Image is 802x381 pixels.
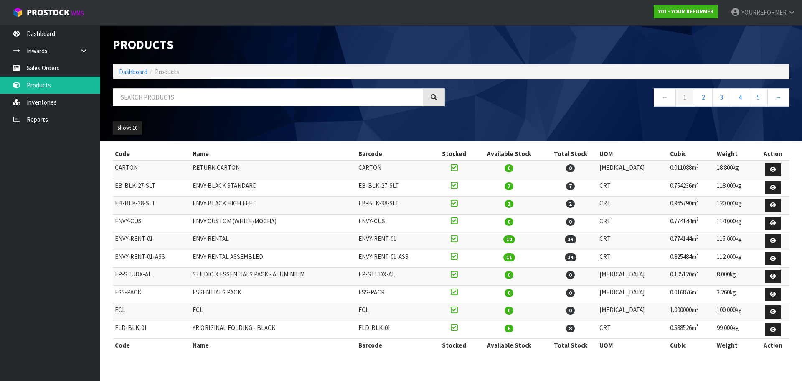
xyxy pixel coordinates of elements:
span: 7 [566,182,575,190]
td: ESSENTIALS PACK [190,285,356,303]
a: ← [654,88,676,106]
span: 0 [505,307,513,315]
td: ENVY-RENT-01 [113,232,190,250]
span: 0 [505,164,513,172]
span: 6 [505,325,513,332]
span: 2 [566,200,575,208]
td: CRT [597,250,668,268]
a: 4 [731,88,749,106]
sup: 3 [696,216,699,222]
td: EB-BLK-27-SLT [356,179,434,197]
th: Stocked [434,339,475,352]
input: Search products [113,88,423,106]
td: 0.016876m [668,285,715,303]
span: 0 [505,271,513,279]
td: 0.011088m [668,161,715,179]
span: 0 [566,164,575,172]
th: Weight [715,339,756,352]
td: CARTON [356,161,434,179]
span: 7 [505,182,513,190]
td: 114.000kg [715,214,756,232]
td: 1.000000m [668,303,715,321]
nav: Page navigation [457,88,789,109]
th: UOM [597,339,668,352]
td: 0.774144m [668,214,715,232]
td: 0.825484m [668,250,715,268]
td: ENVY-RENT-01-ASS [356,250,434,268]
td: 18.800kg [715,161,756,179]
sup: 3 [696,181,699,187]
th: Action [756,147,789,161]
a: 1 [675,88,694,106]
td: FCL [113,303,190,321]
sup: 3 [696,234,699,240]
span: Products [155,68,179,76]
th: Weight [715,147,756,161]
td: CRT [597,179,668,197]
td: 115.000kg [715,232,756,250]
sup: 3 [696,305,699,311]
td: FCL [190,303,356,321]
td: STUDIO X ESSENTIALS PACK - ALUMINIUM [190,268,356,286]
td: CRT [597,232,668,250]
sup: 3 [696,252,699,258]
td: [MEDICAL_DATA] [597,303,668,321]
th: Total Stock [543,147,597,161]
th: Stocked [434,147,475,161]
td: ESS-PACK [113,285,190,303]
span: 0 [566,307,575,315]
a: 3 [712,88,731,106]
td: EB-BLK-27-SLT [113,179,190,197]
th: Cubic [668,339,715,352]
td: 8.000kg [715,268,756,286]
td: ENVY CUSTOM (WHITE/MOCHA) [190,214,356,232]
td: [MEDICAL_DATA] [597,161,668,179]
td: EP-STUDX-AL [113,268,190,286]
td: ENVY RENTAL [190,232,356,250]
a: → [767,88,789,106]
td: [MEDICAL_DATA] [597,268,668,286]
td: [MEDICAL_DATA] [597,285,668,303]
h1: Products [113,38,445,51]
strong: Y01 - YOUR REFORMER [658,8,713,15]
span: 0 [566,218,575,226]
span: 0 [566,271,575,279]
td: ENVY RENTAL ASSEMBLED [190,250,356,268]
td: RETURN CARTON [190,161,356,179]
th: Cubic [668,147,715,161]
small: WMS [71,9,84,17]
span: 11 [503,253,515,261]
td: ESS-PACK [356,285,434,303]
th: Available Stock [475,339,544,352]
td: EB-BLK-38-SLT [356,197,434,215]
span: YOURREFORMER [741,8,787,16]
td: YR ORIGINAL FOLDING - BLACK [190,321,356,339]
td: 3.260kg [715,285,756,303]
th: Barcode [356,147,434,161]
td: 0.965790m [668,197,715,215]
td: ENVY-CUS [113,214,190,232]
td: ENVY-RENT-01-ASS [113,250,190,268]
th: Code [113,147,190,161]
td: FLD-BLK-01 [113,321,190,339]
span: ProStock [27,7,69,18]
th: Name [190,147,356,161]
td: 118.000kg [715,179,756,197]
td: 100.000kg [715,303,756,321]
td: CRT [597,214,668,232]
td: ENVY BLACK HIGH FEET [190,197,356,215]
span: 0 [505,218,513,226]
span: 0 [566,289,575,297]
td: ENVY BLACK STANDARD [190,179,356,197]
span: 0 [505,289,513,297]
span: 8 [566,325,575,332]
td: FCL [356,303,434,321]
td: 99.000kg [715,321,756,339]
th: Barcode [356,339,434,352]
td: CARTON [113,161,190,179]
sup: 3 [696,270,699,276]
span: 14 [565,235,576,243]
td: CRT [597,197,668,215]
sup: 3 [696,199,699,205]
th: Available Stock [475,147,544,161]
